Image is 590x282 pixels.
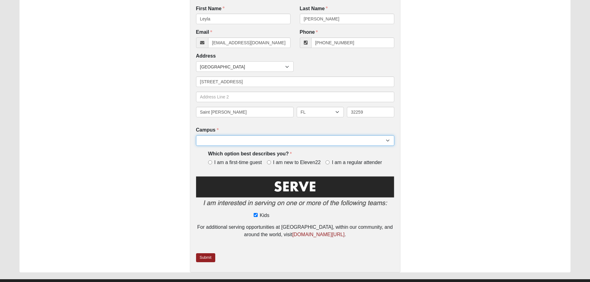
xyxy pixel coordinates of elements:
a: [DOMAIN_NAME][URL] [292,232,345,237]
input: City [196,107,294,117]
span: I am a first-time guest [214,159,262,166]
label: First Name [196,5,225,12]
div: For additional serving opportunities at [GEOGRAPHIC_DATA], within our community, and around the w... [196,223,394,238]
label: Campus [196,127,219,134]
span: Kids [260,212,269,219]
span: I am a regular attender [332,159,382,166]
a: Submit [196,253,215,262]
input: Kids [254,213,258,217]
img: Serve2.png [196,175,394,211]
input: I am new to Eleven22 [267,160,271,164]
span: I am new to Eleven22 [273,159,321,166]
label: Email [196,29,212,36]
label: Which option best describes you? [208,150,292,158]
input: Address Line 1 [196,76,394,87]
span: [GEOGRAPHIC_DATA] [200,62,285,72]
label: Address [196,53,216,60]
input: Address Line 2 [196,92,394,102]
input: I am a first-time guest [208,160,212,164]
label: Phone [300,29,318,36]
label: Last Name [300,5,328,12]
input: I am a regular attender [326,160,330,164]
input: Zip [347,107,394,117]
